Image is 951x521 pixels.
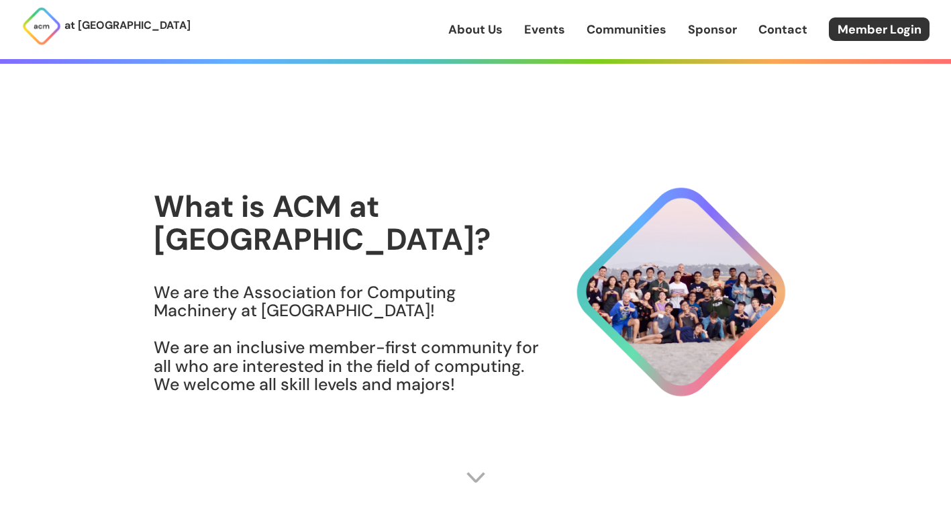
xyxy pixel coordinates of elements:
a: at [GEOGRAPHIC_DATA] [21,6,191,46]
h3: We are the Association for Computing Machinery at [GEOGRAPHIC_DATA]! We are an inclusive member-f... [154,283,540,394]
a: About Us [448,21,503,38]
p: at [GEOGRAPHIC_DATA] [64,17,191,34]
h1: What is ACM at [GEOGRAPHIC_DATA]? [154,190,540,256]
a: Sponsor [688,21,737,38]
a: Events [524,21,565,38]
img: Scroll Arrow [466,467,486,487]
a: Contact [758,21,807,38]
a: Communities [587,21,666,38]
img: ACM Logo [21,6,62,46]
a: Member Login [829,17,930,41]
img: About Hero Image [540,175,798,409]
